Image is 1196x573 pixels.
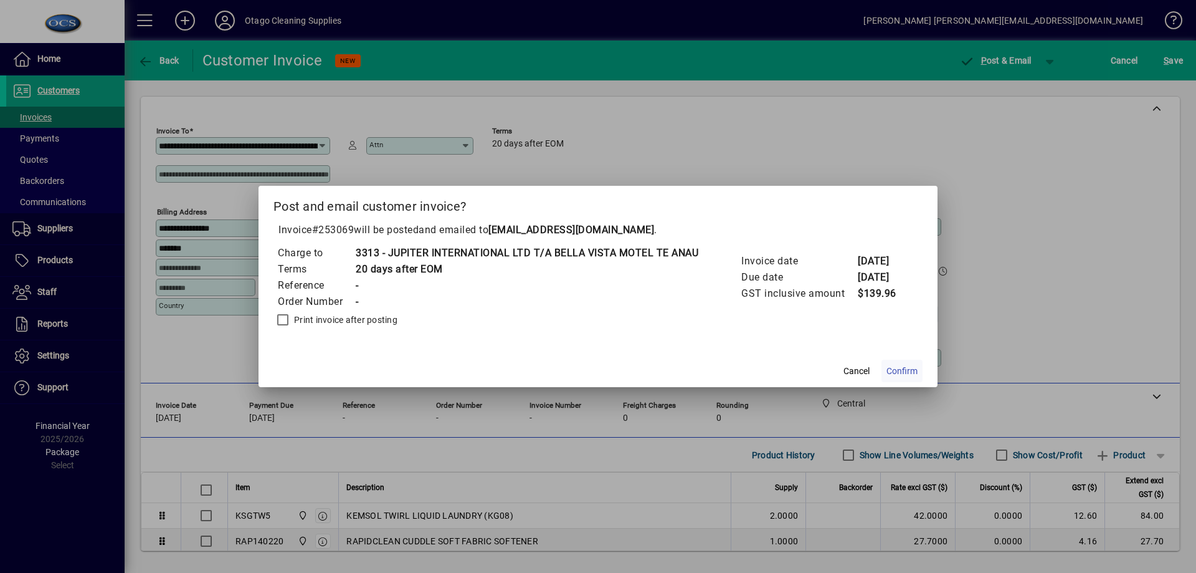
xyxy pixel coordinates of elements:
[355,294,698,310] td: -
[837,360,876,382] button: Cancel
[843,365,870,378] span: Cancel
[741,286,857,302] td: GST inclusive amount
[857,253,907,269] td: [DATE]
[886,365,918,378] span: Confirm
[488,224,654,236] b: [EMAIL_ADDRESS][DOMAIN_NAME]
[857,269,907,286] td: [DATE]
[277,277,355,294] td: Reference
[419,224,654,236] span: and emailed to
[277,294,355,310] td: Order Number
[355,245,698,261] td: 3313 - JUPITER INTERNATIONAL LTD T/A BELLA VISTA MOTEL TE ANAU
[277,245,355,261] td: Charge to
[277,261,355,277] td: Terms
[292,314,397,326] label: Print invoice after posting
[857,286,907,302] td: $139.96
[312,224,354,236] span: #253069
[741,253,857,269] td: Invoice date
[881,360,923,382] button: Confirm
[273,223,923,238] p: Invoice will be posted .
[741,269,857,286] td: Due date
[355,261,698,277] td: 20 days after EOM
[355,277,698,294] td: -
[259,186,937,222] h2: Post and email customer invoice?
